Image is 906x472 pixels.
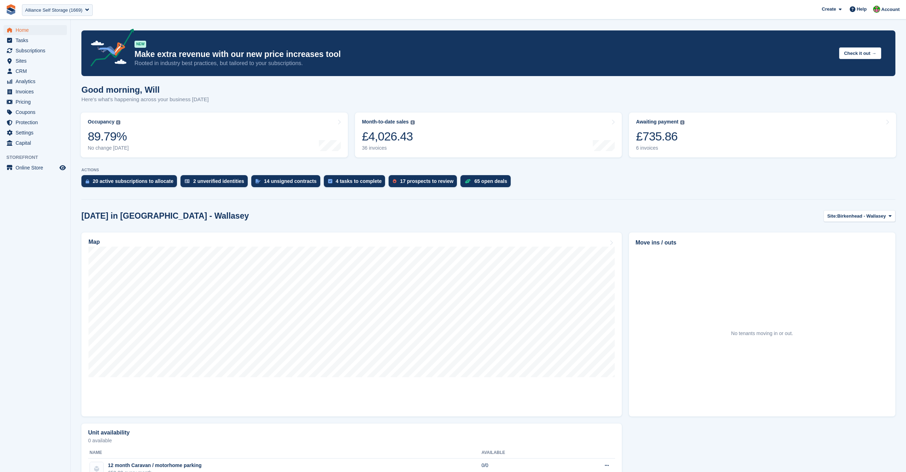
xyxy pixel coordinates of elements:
a: menu [4,66,67,76]
a: 4 tasks to complete [324,175,389,191]
div: 65 open deals [474,178,507,184]
span: Account [881,6,900,13]
a: menu [4,76,67,86]
a: 20 active subscriptions to allocate [81,175,180,191]
div: Month-to-date sales [362,119,409,125]
img: deal-1b604bf984904fb50ccaf53a9ad4b4a5d6e5aea283cecdc64d6e3604feb123c2.svg [465,179,471,184]
a: menu [4,87,67,97]
a: menu [4,107,67,117]
span: Analytics [16,76,58,86]
div: NEW [134,41,146,48]
div: No change [DATE] [88,145,129,151]
th: Name [88,447,481,459]
div: 17 prospects to review [400,178,453,184]
div: Awaiting payment [636,119,678,125]
img: Will McNeilly [873,6,880,13]
img: stora-icon-8386f47178a22dfd0bd8f6a31ec36ba5ce8667c1dd55bd0f319d3a0aa187defe.svg [6,4,16,15]
a: menu [4,138,67,148]
a: menu [4,56,67,66]
div: 14 unsigned contracts [264,178,317,184]
a: Awaiting payment £735.86 6 invoices [629,113,896,157]
span: Protection [16,117,58,127]
p: Make extra revenue with our new price increases tool [134,49,833,59]
span: Create [822,6,836,13]
span: CRM [16,66,58,76]
img: task-75834270c22a3079a89374b754ae025e5fb1db73e45f91037f5363f120a921f8.svg [328,179,332,183]
a: Map [81,232,622,416]
span: Online Store [16,163,58,173]
span: Invoices [16,87,58,97]
div: 6 invoices [636,145,684,151]
th: Available [481,447,563,459]
p: 0 available [88,438,615,443]
a: menu [4,117,67,127]
div: 4 tasks to complete [336,178,382,184]
span: Site: [827,213,837,220]
a: menu [4,35,67,45]
div: 20 active subscriptions to allocate [93,178,173,184]
a: Month-to-date sales £4,026.43 36 invoices [355,113,622,157]
span: Sites [16,56,58,66]
a: menu [4,163,67,173]
img: price-adjustments-announcement-icon-8257ccfd72463d97f412b2fc003d46551f7dbcb40ab6d574587a9cd5c0d94... [85,29,134,69]
a: menu [4,128,67,138]
a: menu [4,25,67,35]
div: £735.86 [636,129,684,144]
span: Tasks [16,35,58,45]
div: Alliance Self Storage (1669) [25,7,82,14]
div: No tenants moving in or out. [731,330,793,337]
div: 2 unverified identities [193,178,244,184]
div: 89.79% [88,129,129,144]
span: Birkenhead - Wallasey [837,213,886,220]
span: Home [16,25,58,35]
span: Help [857,6,867,13]
h2: Move ins / outs [636,238,889,247]
h2: Map [88,239,100,245]
img: icon-info-grey-7440780725fd019a000dd9b08b2336e03edf1995a4989e88bcd33f0948082b44.svg [411,120,415,125]
img: verify_identity-adf6edd0f0f0b5bbfe63781bf79b02c33cf7c696d77639b501bdc392416b5a36.svg [185,179,190,183]
p: Here's what's happening across your business [DATE] [81,96,209,104]
h1: Good morning, Will [81,85,209,94]
div: 36 invoices [362,145,415,151]
img: icon-info-grey-7440780725fd019a000dd9b08b2336e03edf1995a4989e88bcd33f0948082b44.svg [680,120,684,125]
a: 17 prospects to review [389,175,460,191]
div: Occupancy [88,119,114,125]
a: Occupancy 89.79% No change [DATE] [81,113,348,157]
a: Preview store [58,163,67,172]
a: 2 unverified identities [180,175,251,191]
div: £4,026.43 [362,129,415,144]
a: menu [4,46,67,56]
img: icon-info-grey-7440780725fd019a000dd9b08b2336e03edf1995a4989e88bcd33f0948082b44.svg [116,120,120,125]
span: Coupons [16,107,58,117]
a: 14 unsigned contracts [251,175,324,191]
p: Rooted in industry best practices, but tailored to your subscriptions. [134,59,833,67]
span: Capital [16,138,58,148]
img: active_subscription_to_allocate_icon-d502201f5373d7db506a760aba3b589e785aa758c864c3986d89f69b8ff3... [86,179,89,184]
span: Storefront [6,154,70,161]
p: ACTIONS [81,168,895,172]
button: Site: Birkenhead - Wallasey [824,210,895,222]
span: Settings [16,128,58,138]
button: Check it out → [839,47,881,59]
img: prospect-51fa495bee0391a8d652442698ab0144808aea92771e9ea1ae160a38d050c398.svg [393,179,396,183]
span: Pricing [16,97,58,107]
h2: Unit availability [88,430,130,436]
div: 12 month Caravan / motorhome parking [108,462,202,469]
a: menu [4,97,67,107]
a: 65 open deals [460,175,514,191]
h2: [DATE] in [GEOGRAPHIC_DATA] - Wallasey [81,211,249,221]
span: Subscriptions [16,46,58,56]
img: contract_signature_icon-13c848040528278c33f63329250d36e43548de30e8caae1d1a13099fd9432cc5.svg [256,179,260,183]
